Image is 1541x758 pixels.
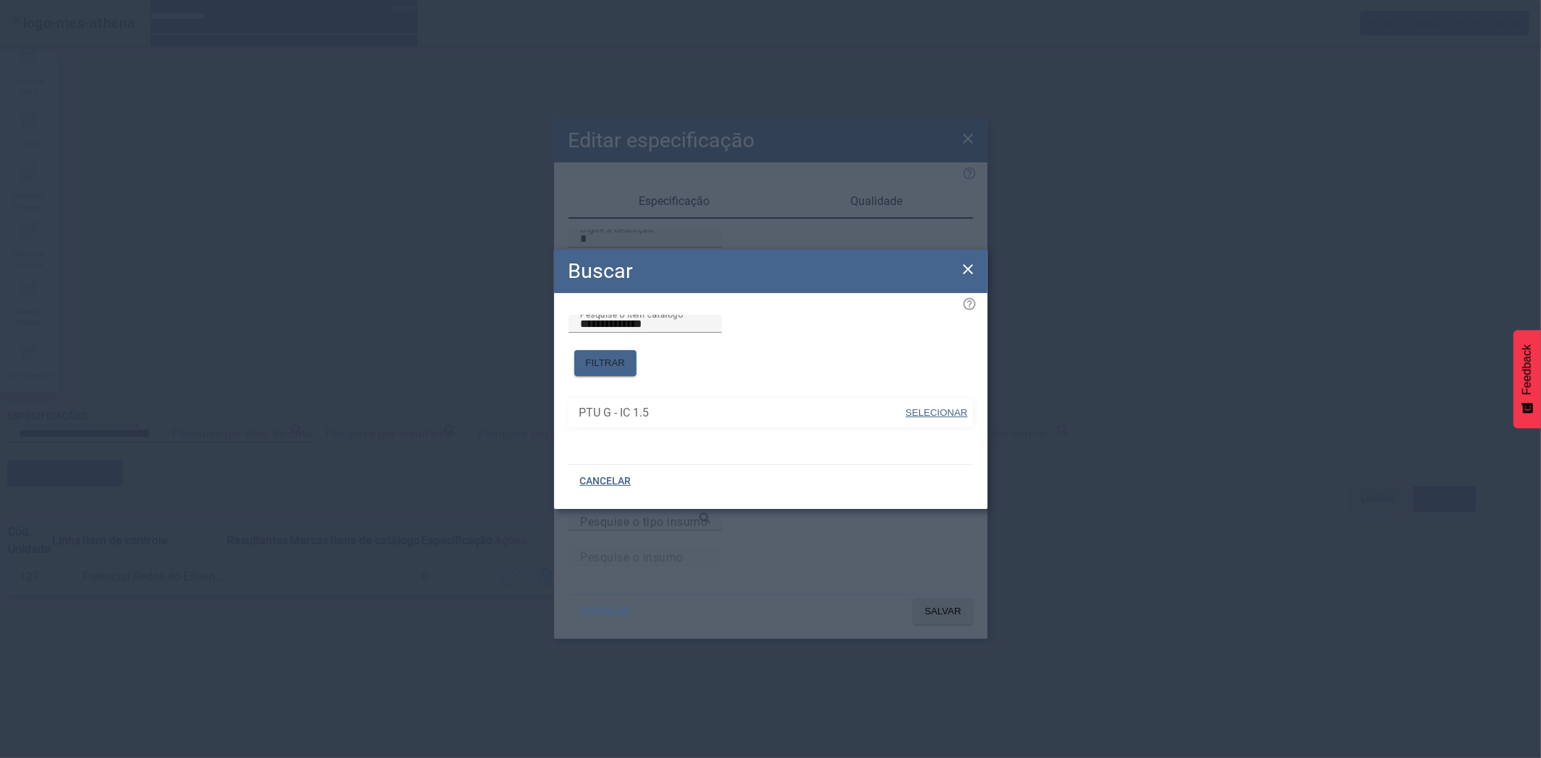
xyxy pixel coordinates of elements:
span: FILTRAR [586,356,626,370]
span: Feedback [1521,344,1534,395]
button: SELECIONAR [904,400,969,426]
h2: Buscar [569,256,634,287]
button: FILTRAR [574,350,637,376]
span: PTU G - IC 1.5 [579,404,905,422]
mat-label: Pesquise o item catálogo [580,309,683,319]
span: CANCELAR [580,604,631,619]
button: CANCELAR [569,469,643,495]
button: CANCELAR [569,598,643,624]
button: SALVAR [913,598,973,624]
span: SALVAR [925,604,962,619]
button: Feedback - Mostrar pesquisa [1514,330,1541,428]
span: CANCELAR [580,474,631,489]
span: SELECIONAR [906,407,968,418]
